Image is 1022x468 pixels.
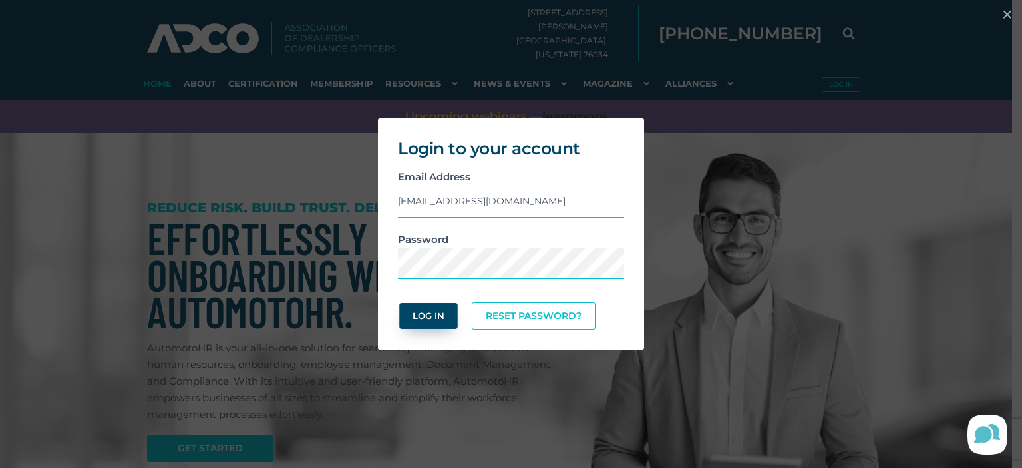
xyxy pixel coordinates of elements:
[398,233,448,246] strong: Password
[398,170,470,183] strong: Email Address
[399,303,457,329] button: Log In
[955,401,1022,468] iframe: Lucky Orange Messenger
[398,138,624,158] h2: Login to your account
[472,302,596,330] a: Reset Password?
